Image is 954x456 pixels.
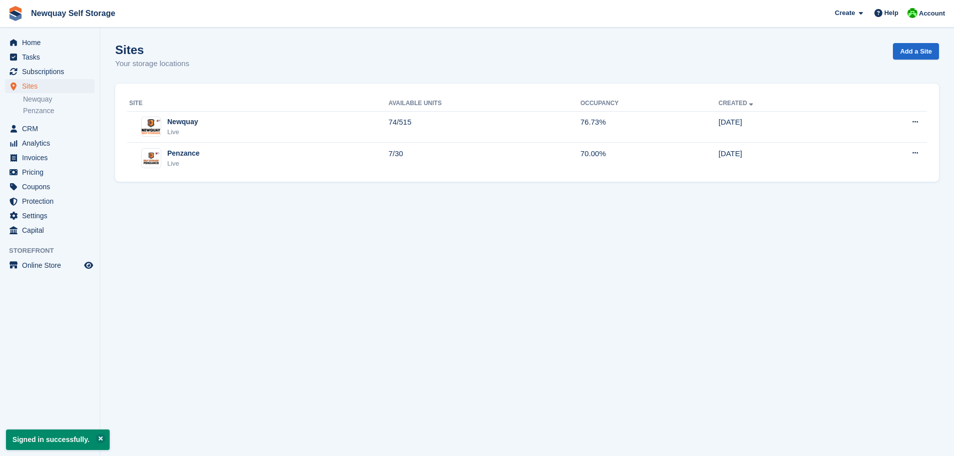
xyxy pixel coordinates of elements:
[5,209,95,223] a: menu
[27,5,119,22] a: Newquay Self Storage
[389,143,580,174] td: 7/30
[167,127,198,137] div: Live
[5,223,95,237] a: menu
[22,65,82,79] span: Subscriptions
[8,6,23,21] img: stora-icon-8386f47178a22dfd0bd8f6a31ec36ba5ce8667c1dd55bd0f319d3a0aa187defe.svg
[22,194,82,208] span: Protection
[22,180,82,194] span: Coupons
[719,111,851,143] td: [DATE]
[142,119,161,134] img: Image of Newquay site
[893,43,939,60] a: Add a Site
[719,143,851,174] td: [DATE]
[884,8,898,18] span: Help
[907,8,917,18] img: Baylor
[9,246,100,256] span: Storefront
[115,58,189,70] p: Your storage locations
[167,148,200,159] div: Penzance
[580,143,719,174] td: 70.00%
[389,111,580,143] td: 74/515
[22,36,82,50] span: Home
[167,117,198,127] div: Newquay
[5,165,95,179] a: menu
[22,223,82,237] span: Capital
[5,180,95,194] a: menu
[142,151,161,166] img: Image of Penzance site
[580,96,719,112] th: Occupancy
[5,258,95,272] a: menu
[5,136,95,150] a: menu
[127,96,389,112] th: Site
[115,43,189,57] h1: Sites
[22,209,82,223] span: Settings
[919,9,945,19] span: Account
[22,258,82,272] span: Online Store
[719,100,755,107] a: Created
[23,95,95,104] a: Newquay
[6,429,110,450] p: Signed in successfully.
[22,50,82,64] span: Tasks
[23,106,95,116] a: Penzance
[22,165,82,179] span: Pricing
[5,65,95,79] a: menu
[83,259,95,271] a: Preview store
[5,79,95,93] a: menu
[389,96,580,112] th: Available Units
[5,36,95,50] a: menu
[835,8,855,18] span: Create
[22,79,82,93] span: Sites
[580,111,719,143] td: 76.73%
[5,194,95,208] a: menu
[5,122,95,136] a: menu
[22,122,82,136] span: CRM
[167,159,200,169] div: Live
[5,151,95,165] a: menu
[5,50,95,64] a: menu
[22,136,82,150] span: Analytics
[22,151,82,165] span: Invoices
